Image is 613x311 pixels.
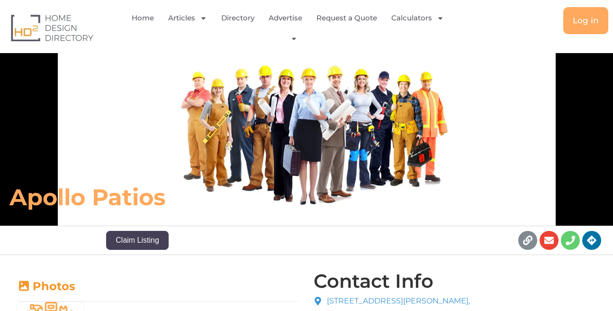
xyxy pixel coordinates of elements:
[168,7,207,29] a: Articles
[325,295,470,307] span: [STREET_ADDRESS][PERSON_NAME],
[316,7,377,29] a: Request a Quote
[573,17,599,25] span: Log in
[314,272,433,291] h4: Contact Info
[106,231,169,250] button: Claim Listing
[269,7,302,29] a: Advertise
[221,7,254,29] a: Directory
[126,7,458,48] nav: Menu
[391,7,444,29] a: Calculators
[132,7,154,29] a: Home
[17,279,75,293] a: Photos
[9,183,424,211] h6: Apollo Patios
[563,7,608,34] a: Log in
